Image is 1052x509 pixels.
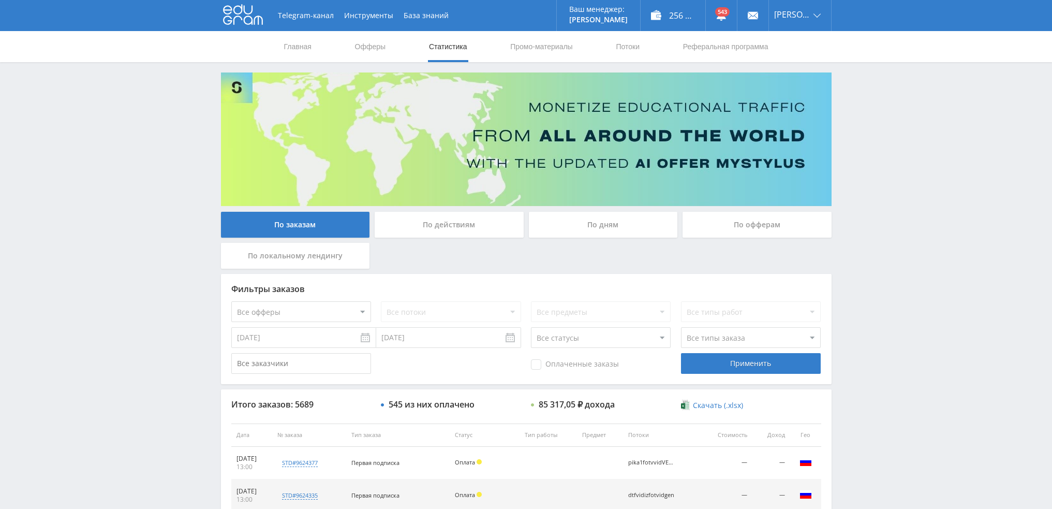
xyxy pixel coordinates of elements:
[236,496,267,504] div: 13:00
[221,72,832,206] img: Banner
[282,459,318,467] div: std#9624377
[231,400,371,409] div: Итого заказов: 5689
[221,212,370,238] div: По заказам
[693,401,743,410] span: Скачать (.xlsx)
[628,459,675,466] div: pika1fotvvidVEO3
[577,424,623,447] th: Предмет
[799,488,812,501] img: rus.png
[351,491,399,499] span: Первая подписка
[623,424,699,447] th: Потоки
[752,447,790,479] td: —
[236,487,267,496] div: [DATE]
[774,10,810,19] span: [PERSON_NAME]
[681,353,821,374] div: Применить
[231,424,272,447] th: Дата
[455,491,475,499] span: Оплата
[531,359,619,370] span: Оплаченные заказы
[681,400,743,411] a: Скачать (.xlsx)
[346,424,450,447] th: Тип заказа
[615,31,641,62] a: Потоки
[509,31,573,62] a: Промо-материалы
[354,31,387,62] a: Офферы
[351,459,399,467] span: Первая подписка
[699,447,752,479] td: —
[389,400,475,409] div: 545 из них оплачено
[477,459,482,464] span: Холд
[569,5,628,13] p: Ваш менеджер:
[539,400,615,409] div: 85 317,05 ₽ дохода
[683,212,832,238] div: По офферам
[799,456,812,468] img: rus.png
[231,353,371,374] input: Все заказчики
[231,284,821,294] div: Фильтры заказов
[236,455,267,463] div: [DATE]
[375,212,524,238] div: По действиям
[477,492,482,497] span: Холд
[752,424,790,447] th: Доход
[450,424,520,447] th: Статус
[681,400,690,410] img: xlsx
[428,31,468,62] a: Статистика
[283,31,313,62] a: Главная
[455,458,475,466] span: Оплата
[628,492,675,499] div: dtfvidizfotvidgen
[699,424,752,447] th: Стоимость
[221,243,370,269] div: По локальному лендингу
[569,16,628,24] p: [PERSON_NAME]
[790,424,821,447] th: Гео
[272,424,346,447] th: № заказа
[682,31,769,62] a: Реферальная программа
[236,463,267,471] div: 13:00
[520,424,577,447] th: Тип работы
[529,212,678,238] div: По дням
[282,491,318,500] div: std#9624335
